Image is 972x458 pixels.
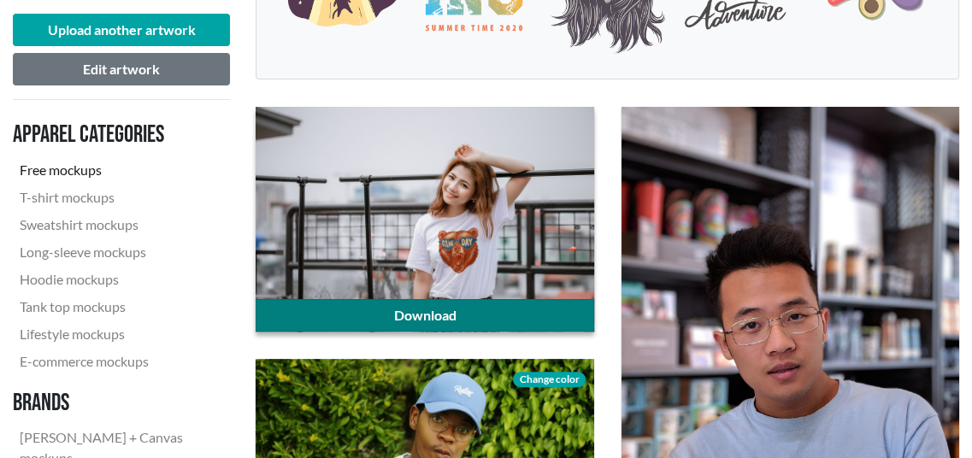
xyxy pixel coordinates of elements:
h3: Brands [13,389,216,418]
a: Sweatshirt mockups [13,211,216,238]
a: Tank top mockups [13,293,216,320]
button: Upload another artwork [13,14,230,46]
a: Lifestyle mockups [13,320,216,348]
a: E-commerce mockups [13,348,216,375]
button: Edit artwork [13,53,230,85]
h3: Apparel categories [13,120,216,150]
a: Free mockups [13,156,216,184]
a: Long-sleeve mockups [13,238,216,266]
a: Download [256,299,593,332]
a: Hoodie mockups [13,266,216,293]
span: Change color [513,372,585,387]
a: T-shirt mockups [13,184,216,211]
